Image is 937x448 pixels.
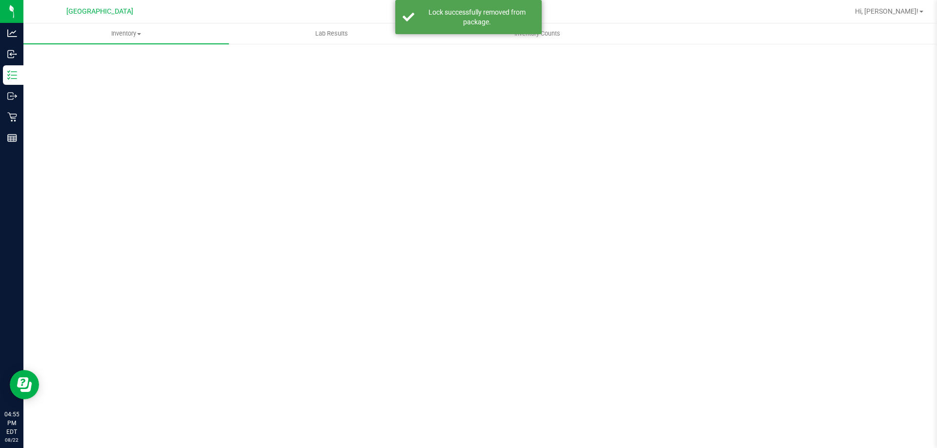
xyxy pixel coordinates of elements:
[66,7,133,16] span: [GEOGRAPHIC_DATA]
[23,23,229,44] a: Inventory
[4,410,19,436] p: 04:55 PM EDT
[4,436,19,444] p: 08/22
[302,29,361,38] span: Lab Results
[7,70,17,80] inline-svg: Inventory
[7,49,17,59] inline-svg: Inbound
[855,7,918,15] span: Hi, [PERSON_NAME]!
[10,370,39,399] iframe: Resource center
[7,28,17,38] inline-svg: Analytics
[7,112,17,122] inline-svg: Retail
[23,29,229,38] span: Inventory
[7,91,17,101] inline-svg: Outbound
[420,7,534,27] div: Lock successfully removed from package.
[229,23,434,44] a: Lab Results
[7,133,17,143] inline-svg: Reports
